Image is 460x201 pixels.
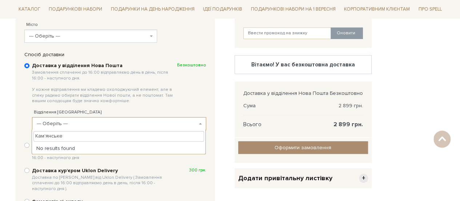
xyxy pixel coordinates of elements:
[275,144,331,151] span: Оформити замовлення
[243,27,331,39] input: Ввести промокод на знижку
[32,167,177,192] b: Доставка курʼєром Uklon Delivery
[32,143,205,154] li: No results found
[46,4,105,15] a: Подарункові набори
[32,149,177,161] span: Замовлення сплаченні до 16:00 відправляємо день в день, після 16:00 - наступного дня
[32,175,177,192] span: Доставка по [PERSON_NAME] від Uklon Delivery ( Замовлення сплаченні до 16:00 відправляємо день в ...
[16,4,43,15] a: Каталог
[339,103,363,109] span: 2 899 грн.
[24,30,157,43] span: --- Оберіть ---
[416,4,445,15] a: Про Spell
[34,109,101,116] label: Відділення [GEOGRAPHIC_DATA]
[241,61,365,68] div: Вітаємо! У вас безкоштовна доставка
[330,90,363,97] span: Безкоштовно
[32,70,177,104] span: Замовлення сплаченні до 16:00 відправляємо день в день, після 16:00 - наступного дня. У кожне від...
[243,90,328,97] span: Доставка у відділення Нова Пошта
[243,103,256,109] span: Сума
[32,62,177,104] b: Доставка у відділення Нова Пошта
[108,4,197,15] a: Подарунки на День народження
[243,121,261,128] span: Всього
[341,3,413,15] a: Корпоративним клієнтам
[21,51,210,58] div: Спосіб доставки
[32,117,206,130] span: --- Оберіть ---
[359,174,368,183] span: +
[333,121,363,128] span: 2 899 грн.
[200,4,245,15] a: Ідеї подарунків
[29,32,148,40] span: --- Оберіть ---
[26,22,38,28] label: Місто
[177,62,206,68] span: Безкоштовно
[331,27,363,39] button: Оновити
[248,3,339,15] a: Подарункові набори на 1 Вересня
[189,167,206,173] span: 300 грн.
[37,120,197,127] span: --- Оберіть ---
[238,174,332,182] span: Додати привітальну листівку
